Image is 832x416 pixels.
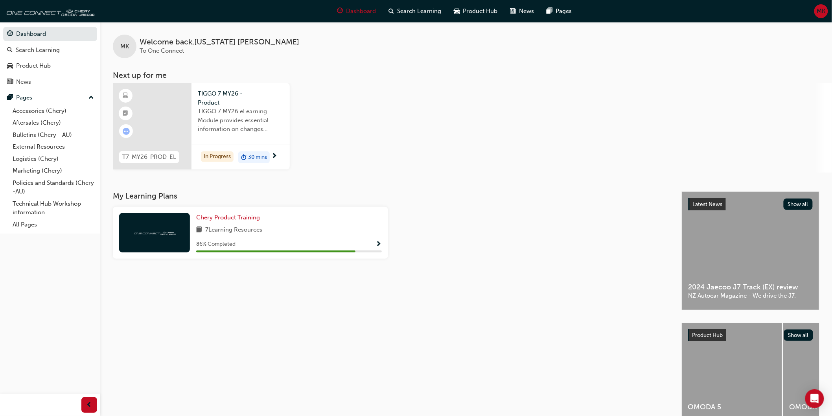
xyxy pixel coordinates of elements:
span: guage-icon [337,6,343,16]
a: T7-MY26-PROD-ELTIGGO 7 MY26 - ProductTIGGO 7 MY26 eLearning Module provides essential information... [113,83,290,169]
button: Pages [3,90,97,105]
span: Dashboard [346,7,376,16]
button: Show all [784,199,813,210]
a: Chery Product Training [196,213,263,222]
a: External Resources [9,141,97,153]
a: Marketing (Chery) [9,165,97,177]
a: car-iconProduct Hub [447,3,504,19]
img: oneconnect [4,3,94,19]
span: 86 % Completed [196,240,236,249]
div: In Progress [201,151,234,162]
span: news-icon [7,79,13,86]
div: News [16,77,31,87]
span: book-icon [196,225,202,235]
span: TIGGO 7 MY26 eLearning Module provides essential information on changes introduced with the new M... [198,107,283,134]
a: Bulletins (Chery - AU) [9,129,97,141]
span: Product Hub [463,7,497,16]
span: car-icon [454,6,460,16]
a: Policies and Standards (Chery -AU) [9,177,97,198]
span: Show Progress [376,241,382,248]
span: 7 Learning Resources [205,225,262,235]
a: Latest NewsShow all2024 Jaecoo J7 Track (EX) reviewNZ Autocar Magazine - We drive the J7. [682,191,819,310]
span: Product Hub [692,332,723,339]
span: search-icon [7,47,13,54]
a: Aftersales (Chery) [9,117,97,129]
a: Accessories (Chery) [9,105,97,117]
span: To One Connect [140,47,184,54]
span: Latest News [693,201,723,208]
a: Search Learning [3,43,97,57]
span: MK [120,42,129,51]
button: Show Progress [376,239,382,249]
a: Dashboard [3,27,97,41]
span: up-icon [88,93,94,103]
div: Product Hub [16,61,51,70]
div: Pages [16,93,32,102]
span: car-icon [7,63,13,70]
span: pages-icon [7,94,13,101]
span: OMODA 5 [688,403,776,412]
div: Search Learning [16,46,60,55]
span: 30 mins [248,153,267,162]
button: DashboardSearch LearningProduct HubNews [3,25,97,90]
span: Chery Product Training [196,214,260,221]
a: search-iconSearch Learning [382,3,447,19]
img: oneconnect [133,229,176,236]
a: pages-iconPages [540,3,578,19]
span: search-icon [388,6,394,16]
a: guage-iconDashboard [331,3,382,19]
span: booktick-icon [123,109,129,119]
span: next-icon [271,153,277,160]
span: pages-icon [547,6,552,16]
a: News [3,75,97,89]
span: news-icon [510,6,516,16]
span: prev-icon [87,400,92,410]
div: Open Intercom Messenger [805,389,824,408]
h3: Next up for me [100,71,832,80]
span: Search Learning [397,7,441,16]
span: NZ Autocar Magazine - We drive the J7. [688,291,813,300]
span: 2024 Jaecoo J7 Track (EX) review [688,283,813,292]
span: Welcome back , [US_STATE] [PERSON_NAME] [140,38,299,47]
span: T7-MY26-PROD-EL [122,153,176,162]
span: News [519,7,534,16]
a: news-iconNews [504,3,540,19]
span: learningRecordVerb_ATTEMPT-icon [123,128,130,135]
button: MK [814,4,828,18]
a: All Pages [9,219,97,231]
a: Product Hub [3,59,97,73]
a: Product HubShow all [688,329,813,342]
a: Technical Hub Workshop information [9,198,97,219]
button: Show all [784,329,814,341]
span: duration-icon [241,152,247,162]
a: Latest NewsShow all [688,198,813,211]
span: learningResourceType_ELEARNING-icon [123,91,129,101]
a: Logistics (Chery) [9,153,97,165]
span: guage-icon [7,31,13,38]
span: MK [817,7,826,16]
span: TIGGO 7 MY26 - Product [198,89,283,107]
span: Pages [556,7,572,16]
h3: My Learning Plans [113,191,669,201]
